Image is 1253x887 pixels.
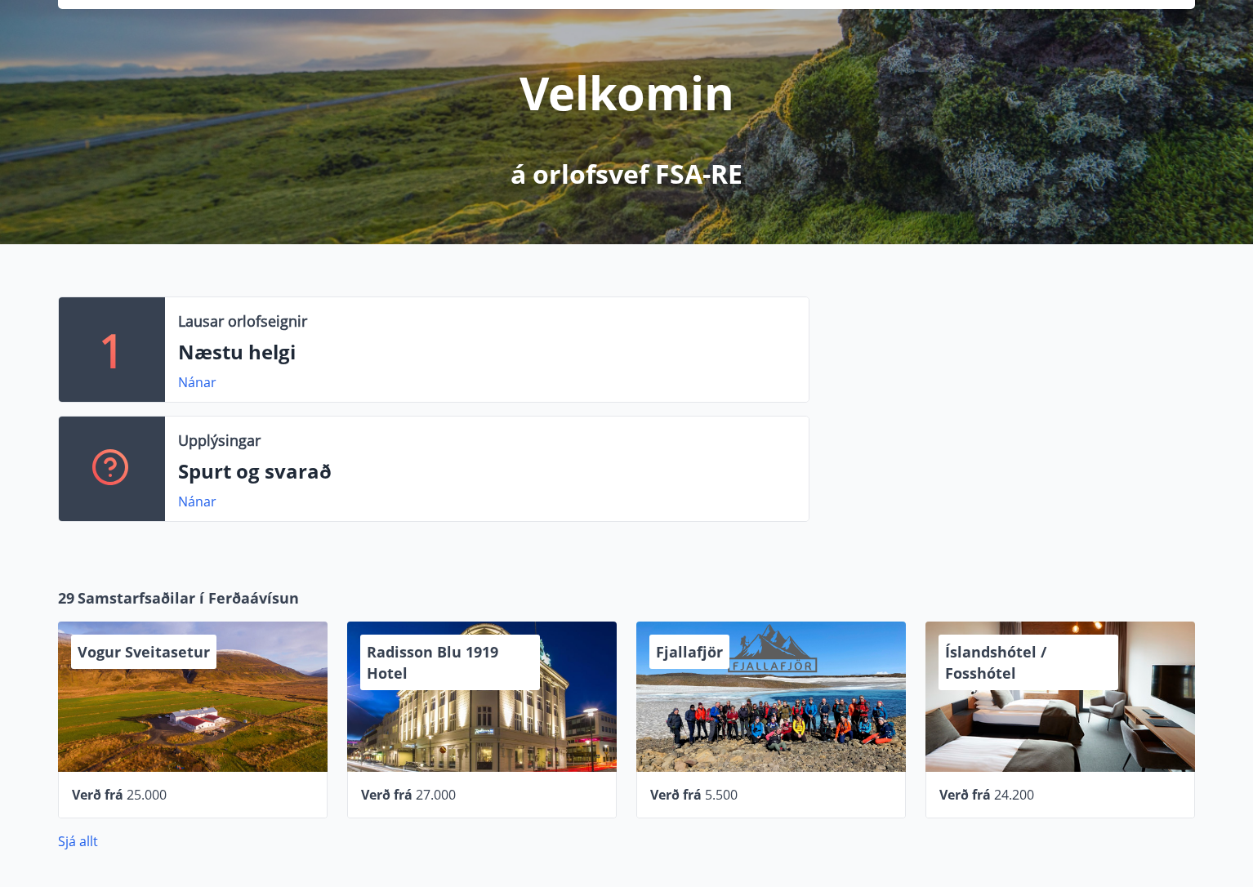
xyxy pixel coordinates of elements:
span: 29 [58,587,74,608]
p: Næstu helgi [178,338,796,366]
p: Lausar orlofseignir [178,310,307,332]
p: Spurt og svarað [178,457,796,485]
a: Sjá allt [58,832,98,850]
span: Radisson Blu 1919 Hotel [367,642,498,683]
a: Nánar [178,493,216,510]
span: Verð frá [361,786,412,804]
span: Verð frá [939,786,991,804]
span: 25.000 [127,786,167,804]
p: á orlofsvef FSA-RE [511,156,742,192]
span: Verð frá [650,786,702,804]
span: 27.000 [416,786,456,804]
span: Samstarfsaðilar í Ferðaávísun [78,587,299,608]
span: Fjallafjör [656,642,723,662]
p: Upplýsingar [178,430,261,451]
span: Verð frá [72,786,123,804]
a: Nánar [178,373,216,391]
p: Velkomin [519,61,734,123]
span: Vogur Sveitasetur [78,642,210,662]
p: 1 [99,319,125,381]
span: 24.200 [994,786,1034,804]
span: 5.500 [705,786,738,804]
span: Íslandshótel / Fosshótel [945,642,1046,683]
